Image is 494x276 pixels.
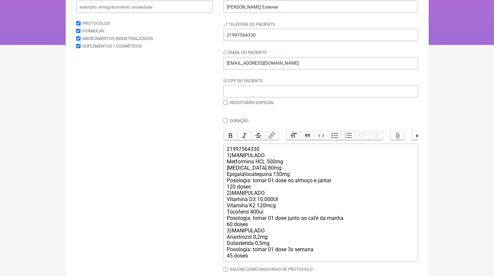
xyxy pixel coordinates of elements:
[342,131,355,140] button: Numbers
[369,131,383,140] button: Increase Level
[82,21,110,26] label: Protocolos
[251,131,265,140] button: Strikethrough
[328,131,342,140] button: Bullets
[223,22,275,27] label: Telefone do Paciente
[230,267,313,272] label: Salvar como rascunho de Protocolo
[227,146,414,259] div: 21997564330 1)MANIPULADO Metformina HCL 500mg [MEDICAL_DATA] 80mg Epigalatocatequina 150mg Posolo...
[237,131,251,140] button: Italic
[300,131,314,140] button: Quote
[82,36,153,41] label: Medicamentos Industrializados
[230,100,275,105] label: Receituário Especial
[355,131,369,140] button: Decrease Level
[82,44,142,49] label: Suplementos / Cosméticos
[314,131,328,140] button: Code
[223,78,263,83] label: CPF do Paciente
[224,131,238,140] button: Bold
[265,131,279,140] button: Link
[223,50,267,55] label: Email do Paciente
[230,118,248,123] label: Duração
[412,131,426,140] button: Undo
[391,131,405,140] button: Attach Files
[287,131,301,140] button: Heading
[82,28,104,33] label: Formulas
[76,1,213,13] input: exemplo: emagrecimento, ansiedade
